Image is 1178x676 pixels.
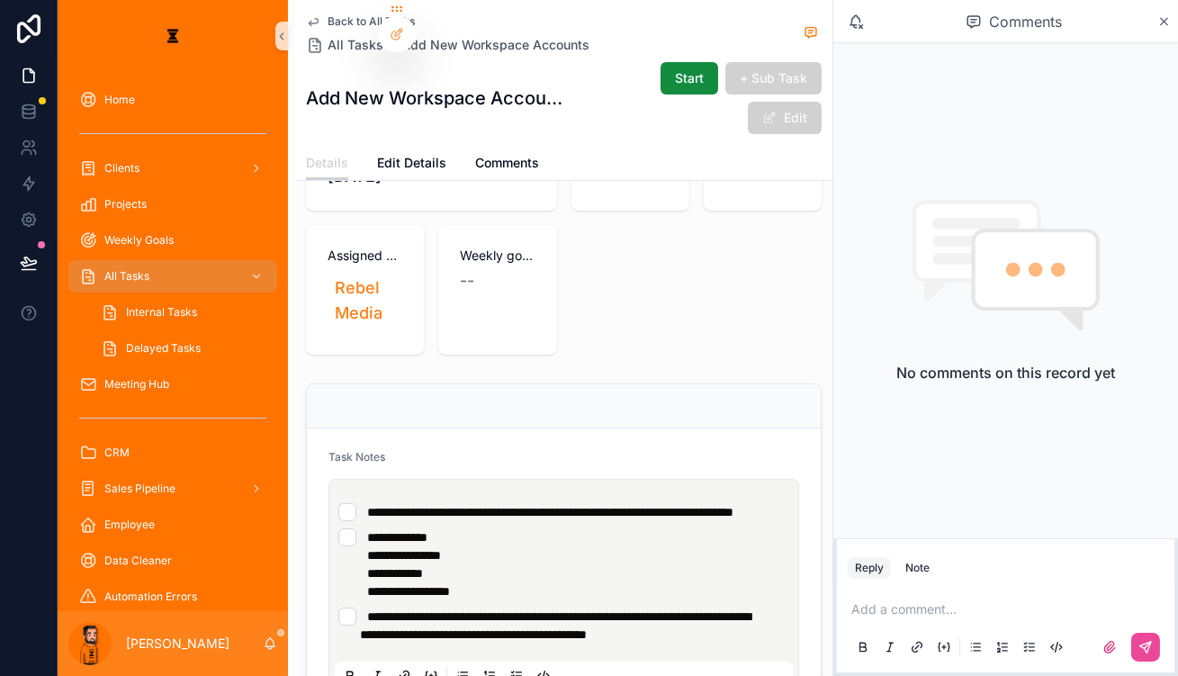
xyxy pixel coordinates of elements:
span: Projects [104,197,147,212]
a: Add New Workspace Accounts [401,36,589,54]
span: -- [460,268,474,293]
button: Reply [848,557,891,579]
button: Note [898,557,937,579]
span: Comments [989,11,1062,32]
span: Employee [104,518,155,532]
a: Home [68,84,277,116]
span: Task Notes [328,450,385,464]
span: Weekly Goals [104,233,174,248]
a: Rebel Media [328,272,395,329]
button: + Sub Task [725,62,822,95]
a: CRM [68,437,277,469]
a: Edit Details [377,147,446,183]
a: Details [306,147,348,181]
a: All Tasks [68,260,277,293]
span: Meeting Hub [104,377,169,392]
span: Start [675,69,704,87]
a: Comments [475,147,539,183]
h2: No comments on this record yet [896,362,1115,383]
a: Sales Pipeline [68,473,277,505]
span: Sales Pipeline [104,482,175,496]
span: Internal Tasks [126,305,197,320]
a: Projects [68,188,277,221]
a: All Tasks [306,36,383,54]
a: Internal Tasks [90,296,277,329]
span: Data Cleaner [104,554,172,568]
h1: Add New Workspace Accounts [306,86,569,111]
span: Back to All Tasks [328,14,415,29]
span: Home [104,93,135,107]
img: App logo [158,22,187,50]
a: Data Cleaner [68,545,277,577]
span: Edit Details [377,154,446,172]
a: Weekly Goals [68,224,277,257]
a: Clients [68,152,277,185]
span: Assigned project collection [328,247,402,265]
a: Meeting Hub [68,368,277,401]
div: scrollable content [58,72,288,611]
span: CRM [104,446,130,460]
span: + Sub Task [740,69,807,87]
span: All Tasks [328,36,383,54]
a: Automation Errors [68,581,277,613]
button: Start [661,62,718,95]
span: Automation Errors [104,590,197,604]
span: Clients [104,161,139,176]
span: Comments [475,154,539,172]
span: Details [306,154,348,172]
span: Weekly goal collection [460,247,535,265]
a: Employee [68,509,277,541]
p: [PERSON_NAME] [126,635,229,653]
span: Delayed Tasks [126,341,201,356]
button: Edit [748,102,822,134]
a: Delayed Tasks [90,332,277,365]
span: All Tasks [104,269,149,284]
a: Back to All Tasks [306,14,415,29]
span: Rebel Media [335,275,388,326]
div: Note [905,561,930,575]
